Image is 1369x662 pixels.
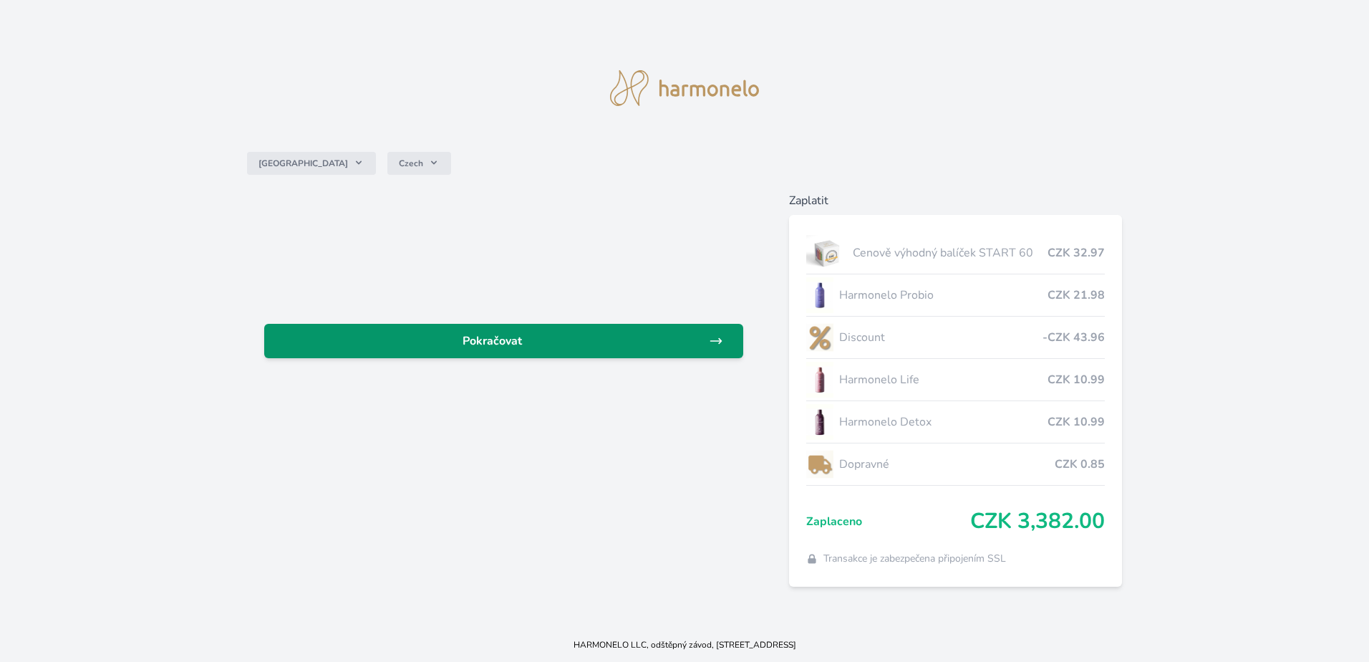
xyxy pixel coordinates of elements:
[806,362,833,398] img: CLEAN_LIFE_se_stinem_x-lo.jpg
[853,244,1048,262] span: Cenově výhodný balíček START 60
[247,152,376,175] button: [GEOGRAPHIC_DATA]
[1043,329,1105,346] span: -CZK 43.96
[839,287,1048,304] span: Harmonelo Probio
[610,70,759,106] img: logo.svg
[1048,413,1105,431] span: CZK 10.99
[806,513,970,530] span: Zaplaceno
[806,446,833,482] img: delivery-lo.png
[806,320,833,355] img: discount-lo.png
[839,456,1055,473] span: Dopravné
[806,235,847,271] img: start.jpg
[806,404,833,440] img: DETOX_se_stinem_x-lo.jpg
[1048,287,1105,304] span: CZK 21.98
[970,509,1105,534] span: CZK 3,382.00
[1055,456,1105,473] span: CZK 0.85
[823,552,1006,566] span: Transakce je zabezpečena připojením SSL
[387,152,451,175] button: Czech
[839,371,1048,388] span: Harmonelo Life
[806,277,833,313] img: CLEAN_PROBIO_se_stinem_x-lo.jpg
[258,158,348,169] span: [GEOGRAPHIC_DATA]
[1048,244,1105,262] span: CZK 32.97
[1048,371,1105,388] span: CZK 10.99
[839,329,1043,346] span: Discount
[839,413,1048,431] span: Harmonelo Detox
[264,324,743,358] a: Pokračovat
[789,192,1122,209] h6: Zaplatit
[399,158,423,169] span: Czech
[276,332,709,350] span: Pokračovat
